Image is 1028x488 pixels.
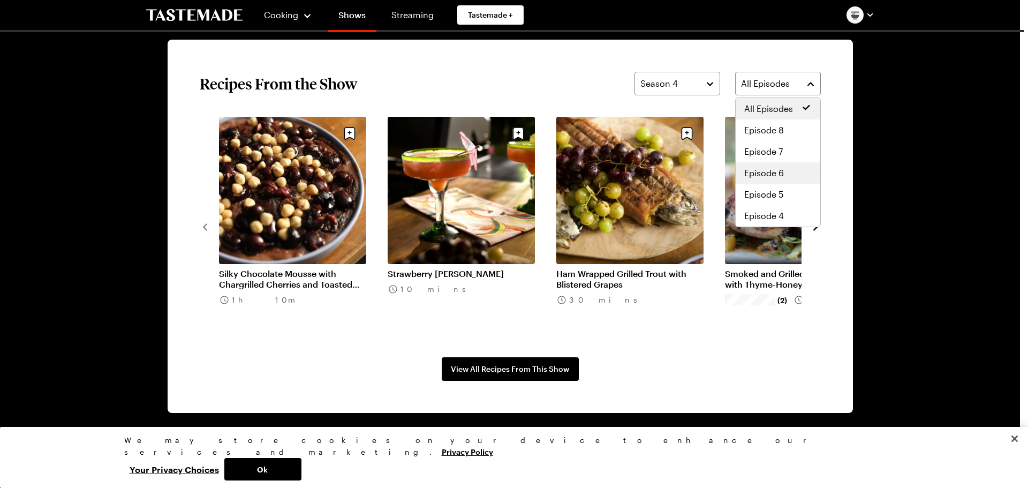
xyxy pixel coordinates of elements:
span: Episode 4 [744,209,784,222]
a: More information about your privacy, opens in a new tab [442,446,493,456]
span: Episode 5 [744,188,783,201]
span: Episode 7 [744,145,783,158]
div: We may store cookies on your device to enhance our services and marketing. [124,434,895,458]
button: All Episodes [735,72,821,95]
span: All Episodes [741,77,790,90]
button: Ok [224,458,301,481]
span: All Episodes [744,102,793,115]
div: All Episodes [735,97,821,227]
button: Close [1003,427,1026,451]
button: Your Privacy Choices [124,458,224,481]
div: Privacy [124,434,895,481]
span: Episode 8 [744,124,784,137]
span: Episode 6 [744,167,784,179]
